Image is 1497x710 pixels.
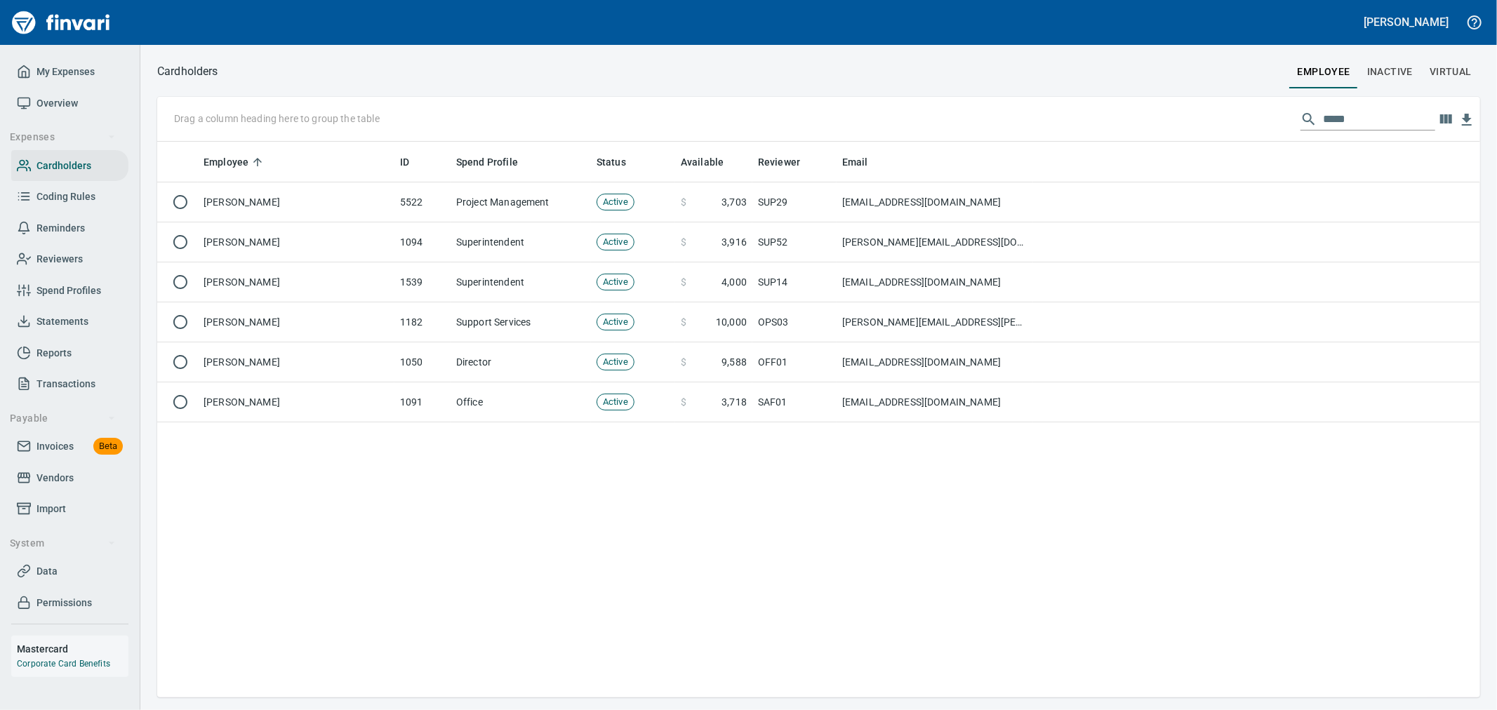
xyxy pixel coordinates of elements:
[1364,15,1449,29] h5: [PERSON_NAME]
[204,154,267,170] span: Employee
[394,262,451,302] td: 1539
[11,306,128,337] a: Statements
[716,315,747,329] span: 10,000
[36,500,66,518] span: Import
[456,154,518,170] span: Spend Profile
[36,438,74,455] span: Invoices
[1435,109,1456,130] button: Choose columns to display
[11,88,128,119] a: Overview
[198,342,394,382] td: [PERSON_NAME]
[837,382,1033,422] td: [EMAIL_ADDRESS][DOMAIN_NAME]
[11,431,128,462] a: InvoicesBeta
[721,235,747,249] span: 3,916
[597,316,634,329] span: Active
[451,342,591,382] td: Director
[1298,63,1350,81] span: employee
[451,382,591,422] td: Office
[11,181,128,213] a: Coding Rules
[752,182,837,222] td: SUP29
[204,154,248,170] span: Employee
[400,154,409,170] span: ID
[394,182,451,222] td: 5522
[1367,63,1413,81] span: Inactive
[198,262,394,302] td: [PERSON_NAME]
[721,275,747,289] span: 4,000
[597,356,634,369] span: Active
[837,182,1033,222] td: [EMAIL_ADDRESS][DOMAIN_NAME]
[10,535,116,552] span: System
[11,337,128,369] a: Reports
[721,195,747,209] span: 3,703
[400,154,427,170] span: ID
[597,276,634,289] span: Active
[752,262,837,302] td: SUP14
[11,213,128,244] a: Reminders
[837,262,1033,302] td: [EMAIL_ADDRESS][DOMAIN_NAME]
[36,220,85,237] span: Reminders
[681,355,686,369] span: $
[394,342,451,382] td: 1050
[597,154,644,170] span: Status
[8,6,114,39] img: Finvari
[198,382,394,422] td: [PERSON_NAME]
[456,154,536,170] span: Spend Profile
[11,493,128,525] a: Import
[394,302,451,342] td: 1182
[198,222,394,262] td: [PERSON_NAME]
[198,182,394,222] td: [PERSON_NAME]
[36,250,83,268] span: Reviewers
[394,222,451,262] td: 1094
[837,222,1033,262] td: [PERSON_NAME][EMAIL_ADDRESS][DOMAIN_NAME]
[4,124,121,150] button: Expenses
[842,154,886,170] span: Email
[10,410,116,427] span: Payable
[681,154,742,170] span: Available
[451,302,591,342] td: Support Services
[752,342,837,382] td: OFF01
[752,382,837,422] td: SAF01
[11,150,128,182] a: Cardholders
[4,406,121,431] button: Payable
[36,594,92,612] span: Permissions
[597,396,634,409] span: Active
[93,438,123,455] span: Beta
[11,368,128,400] a: Transactions
[11,556,128,587] a: Data
[758,154,800,170] span: Reviewer
[837,302,1033,342] td: [PERSON_NAME][EMAIL_ADDRESS][PERSON_NAME][DOMAIN_NAME]
[36,63,95,81] span: My Expenses
[752,222,837,262] td: SUP52
[36,375,95,393] span: Transactions
[394,382,451,422] td: 1091
[451,222,591,262] td: Superintendent
[681,235,686,249] span: $
[36,344,72,362] span: Reports
[36,282,101,300] span: Spend Profiles
[36,469,74,487] span: Vendors
[198,302,394,342] td: [PERSON_NAME]
[36,563,58,580] span: Data
[1430,63,1472,81] span: virtual
[11,56,128,88] a: My Expenses
[36,313,88,330] span: Statements
[597,236,634,249] span: Active
[1361,11,1452,33] button: [PERSON_NAME]
[597,196,634,209] span: Active
[681,395,686,409] span: $
[451,182,591,222] td: Project Management
[157,63,218,80] nav: breadcrumb
[721,395,747,409] span: 3,718
[157,63,218,80] p: Cardholders
[11,462,128,494] a: Vendors
[11,243,128,275] a: Reviewers
[597,154,626,170] span: Status
[681,315,686,329] span: $
[10,128,116,146] span: Expenses
[752,302,837,342] td: OPS03
[1456,109,1477,130] button: Download table
[36,95,78,112] span: Overview
[17,641,128,657] h6: Mastercard
[36,188,95,206] span: Coding Rules
[721,355,747,369] span: 9,588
